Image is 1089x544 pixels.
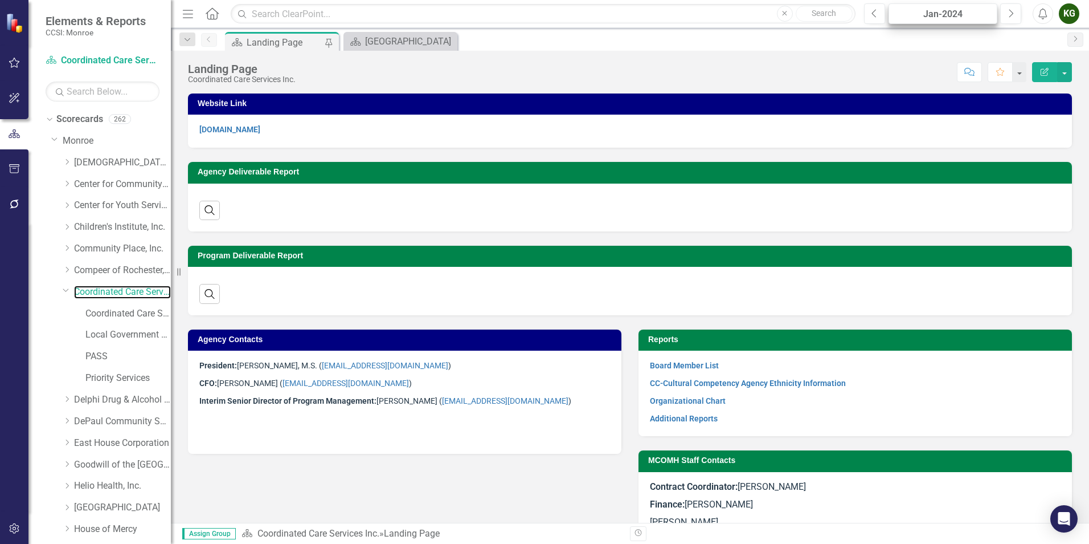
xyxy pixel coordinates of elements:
[283,379,409,388] a: [EMAIL_ADDRESS][DOMAIN_NAME]
[650,481,806,492] span: [PERSON_NAME]
[46,14,146,28] span: Elements & Reports
[74,286,171,299] a: Coordinated Care Services Inc.
[74,523,171,536] a: House of Mercy
[648,456,1066,465] h3: MCOMH Staff Contacts
[198,335,616,344] h3: Agency Contacts
[893,7,993,21] div: Jan-2024
[198,251,1066,260] h3: Program Deliverable Report
[365,34,455,48] div: [GEOGRAPHIC_DATA]
[409,379,412,388] span: )
[1050,505,1078,533] div: Open Intercom Messenger
[74,242,171,255] a: Community Place, Inc.
[74,221,171,234] a: Children's Institute, Inc.
[85,328,171,342] a: Local Government Unit (LGU)
[74,178,171,191] a: Center for Community Alternatives
[5,12,26,33] img: ClearPoint Strategy
[889,3,997,24] button: Jan-2024
[198,168,1066,176] h3: Agency Deliverable Report
[46,28,146,37] small: CCSI: Monroe
[650,379,846,388] a: CC-Cultural Competency Agency Ethnicity Information
[46,54,159,67] a: Coordinated Care Services Inc.
[650,396,726,405] a: Organizational Chart
[650,414,718,423] a: Additional Reports
[812,9,836,18] span: Search
[650,481,738,492] strong: Contract Coordinator:
[198,99,1066,108] h3: Website Link
[199,379,409,388] span: [PERSON_NAME] (
[199,396,571,405] span: [PERSON_NAME] ( )
[648,335,1066,344] h3: Reports
[63,135,171,148] a: Monroe
[199,396,376,405] strong: Interim Senior Director of Program Management:
[241,527,621,541] div: »
[46,82,159,102] input: Search Below...
[199,379,217,388] strong: CFO:
[56,113,103,126] a: Scorecards
[74,393,171,407] a: Delphi Drug & Alcohol Council
[650,361,719,370] a: Board Member List
[1059,3,1079,24] button: KG
[74,501,171,514] a: [GEOGRAPHIC_DATA]
[74,264,171,277] a: Compeer of Rochester, Inc.
[74,480,171,493] a: Helio Health, Inc.
[650,499,685,510] strong: Finance:
[650,514,1061,531] p: [PERSON_NAME]
[199,125,260,134] a: [DOMAIN_NAME]
[188,63,296,75] div: Landing Page
[74,415,171,428] a: DePaul Community Services, lnc.
[182,528,236,539] span: Assign Group
[199,361,237,370] strong: President:
[74,156,171,169] a: [DEMOGRAPHIC_DATA] Charities Family & Community Services
[74,199,171,212] a: Center for Youth Services, Inc.
[796,6,853,22] button: Search
[257,528,379,539] a: Coordinated Care Services Inc.
[442,396,568,405] a: [EMAIL_ADDRESS][DOMAIN_NAME]
[85,350,171,363] a: PASS
[74,437,171,450] a: East House Corporation
[322,361,448,370] a: [EMAIL_ADDRESS][DOMAIN_NAME]
[231,4,855,24] input: Search ClearPoint...
[650,496,1061,514] p: [PERSON_NAME]
[74,458,171,472] a: Goodwill of the [GEOGRAPHIC_DATA]
[85,307,171,320] a: Coordinated Care Services Inc. (MCOMH Internal)
[247,35,322,50] div: Landing Page
[188,75,296,84] div: Coordinated Care Services Inc.
[85,372,171,385] a: Priority Services
[346,34,455,48] a: [GEOGRAPHIC_DATA]
[109,115,131,124] div: 262
[199,361,451,370] span: [PERSON_NAME], M.S. ( )
[384,528,440,539] div: Landing Page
